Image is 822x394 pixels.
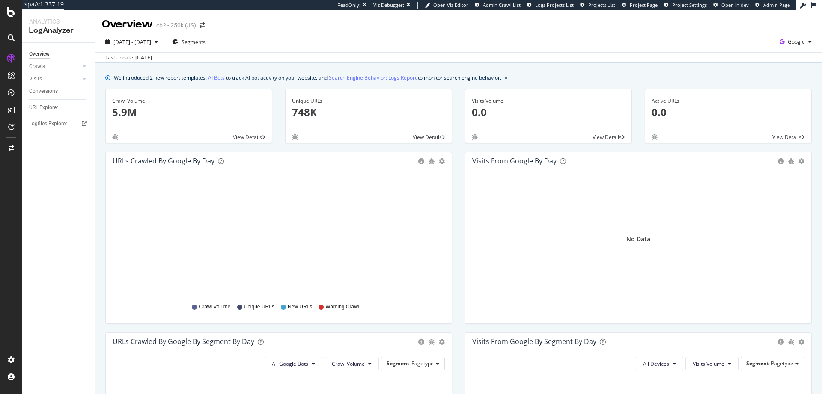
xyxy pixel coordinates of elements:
[102,35,161,49] button: [DATE] - [DATE]
[182,39,205,46] span: Segments
[169,35,209,49] button: Segments
[135,54,152,62] div: [DATE]
[776,35,815,49] button: Google
[113,39,151,46] span: [DATE] - [DATE]
[105,54,152,62] div: Last update
[788,38,805,45] span: Google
